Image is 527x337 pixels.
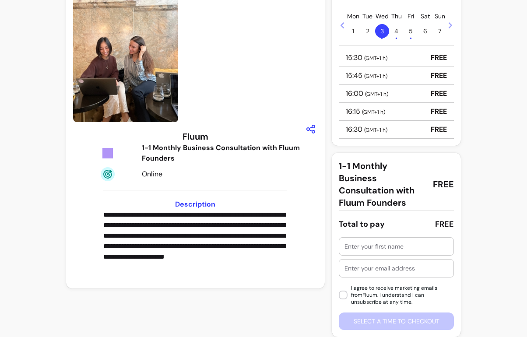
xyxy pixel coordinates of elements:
[361,24,375,38] span: 2
[346,53,387,63] p: 15:30
[431,70,447,81] p: FREE
[142,143,313,164] div: 1-1 Monthly Business Consultation with Fluum Founders
[346,124,387,135] p: 16:30
[404,24,418,38] span: 5
[346,88,388,99] p: 16:00
[390,24,404,38] span: 4
[375,24,389,38] span: 3
[435,12,445,21] p: Sun
[142,169,313,179] div: Online
[431,53,447,63] p: FREE
[431,106,447,117] p: FREE
[183,130,208,143] h3: Fluum
[433,178,454,190] span: FREE
[364,126,387,133] span: ( GMT+1 h )
[408,12,414,21] p: Fri
[431,124,447,135] p: FREE
[376,12,389,21] p: Wed
[362,12,372,21] p: Tue
[346,70,387,81] p: 15:45
[346,24,360,38] span: 1
[435,218,454,230] div: FREE
[347,12,359,21] p: Mon
[344,242,449,251] input: Enter your first name
[362,109,385,116] span: ( GMT+1 h )
[395,34,397,42] span: •
[431,88,447,99] p: FREE
[433,24,447,38] span: 7
[391,12,402,21] p: Thu
[344,264,449,273] input: Enter your email address
[365,91,388,98] span: ( GMT+1 h )
[410,34,412,42] span: •
[101,146,115,160] img: Tickets Icon
[421,12,430,21] p: Sat
[364,55,387,62] span: ( GMT+1 h )
[346,106,385,117] p: 16:15
[381,34,383,42] span: •
[364,73,387,80] span: ( GMT+1 h )
[339,160,426,209] span: 1-1 Monthly Business Consultation with Fluum Founders
[339,218,385,230] div: Total to pay
[103,199,287,210] h3: Description
[418,24,432,38] span: 6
